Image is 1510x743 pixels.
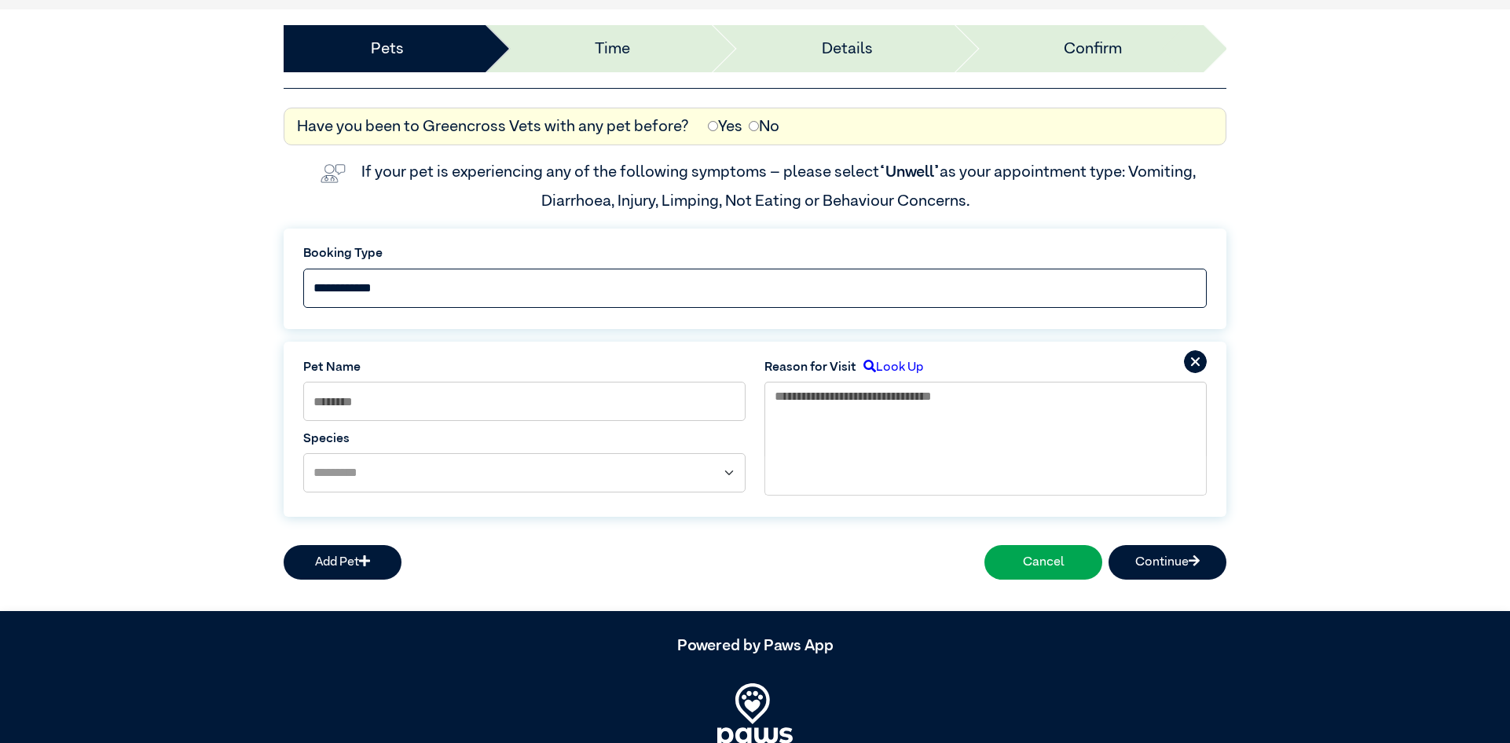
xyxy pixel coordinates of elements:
[749,121,759,131] input: No
[284,636,1226,655] h5: Powered by Paws App
[303,430,746,448] label: Species
[708,121,718,131] input: Yes
[297,115,689,138] label: Have you been to Greencross Vets with any pet before?
[764,358,856,377] label: Reason for Visit
[371,37,404,60] a: Pets
[879,164,940,180] span: “Unwell”
[314,158,352,189] img: vet
[708,115,742,138] label: Yes
[984,545,1102,580] button: Cancel
[749,115,779,138] label: No
[856,358,923,377] label: Look Up
[284,545,401,580] button: Add Pet
[1109,545,1226,580] button: Continue
[303,244,1207,263] label: Booking Type
[361,164,1199,208] label: If your pet is experiencing any of the following symptoms – please select as your appointment typ...
[303,358,746,377] label: Pet Name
